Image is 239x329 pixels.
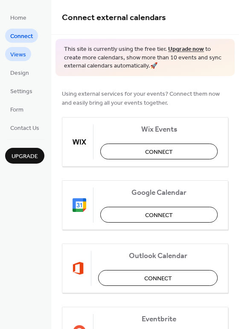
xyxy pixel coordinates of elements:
[10,69,29,78] span: Design
[100,125,218,134] span: Wix Events
[10,14,26,23] span: Home
[73,135,86,149] img: wix
[10,87,32,96] span: Settings
[100,188,218,197] span: Google Calendar
[5,65,34,79] a: Design
[145,211,173,220] span: Connect
[5,84,38,98] a: Settings
[5,29,38,43] a: Connect
[5,10,32,24] a: Home
[144,274,172,283] span: Connect
[73,261,84,275] img: outlook
[100,144,218,159] button: Connect
[98,251,218,260] span: Outlook Calendar
[73,198,86,212] img: google
[5,47,31,61] a: Views
[5,148,44,164] button: Upgrade
[12,152,38,161] span: Upgrade
[145,147,173,156] span: Connect
[62,9,166,26] span: Connect external calendars
[168,44,204,55] a: Upgrade now
[5,120,44,135] a: Contact Us
[62,89,228,107] span: Using external services for your events? Connect them now and easily bring all your events together.
[10,124,39,133] span: Contact Us
[5,102,29,116] a: Form
[100,314,218,323] span: Eventbrite
[10,32,33,41] span: Connect
[10,106,23,115] span: Form
[10,50,26,59] span: Views
[64,45,226,70] span: This site is currently using the free tier. to create more calendars, show more than 10 events an...
[100,207,218,223] button: Connect
[98,270,218,286] button: Connect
